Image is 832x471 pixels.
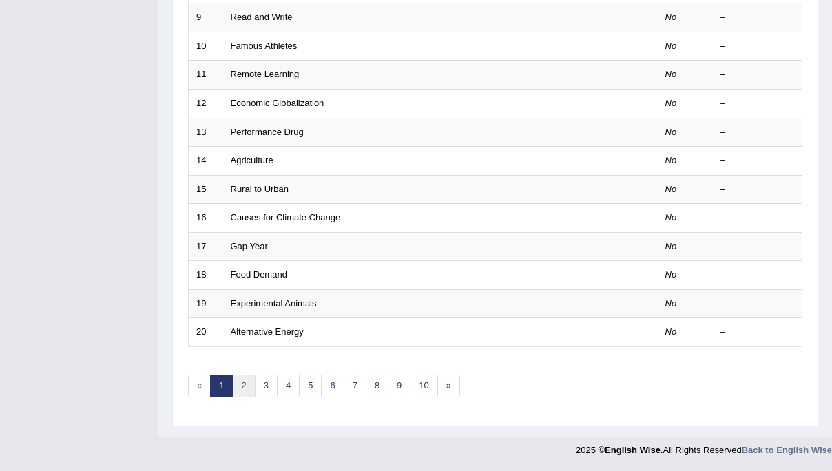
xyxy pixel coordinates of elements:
td: 10 [189,32,223,61]
a: 9 [388,375,410,397]
a: Read and Write [231,12,293,22]
a: 2 [232,375,255,397]
span: « [188,375,211,397]
td: 14 [189,147,223,176]
div: – [720,240,795,253]
a: Experimental Animals [231,298,317,308]
td: 13 [189,118,223,147]
div: 2025 © All Rights Reserved [576,437,832,457]
td: 20 [189,318,223,347]
div: – [720,40,795,53]
em: No [665,298,677,308]
a: Causes for Climate Change [231,212,341,222]
em: No [665,12,677,22]
a: » [437,375,460,397]
a: Gap Year [231,241,268,251]
em: No [665,184,677,194]
em: No [665,212,677,222]
div: – [720,97,795,110]
a: 5 [299,375,322,397]
em: No [665,155,677,165]
a: Famous Athletes [231,41,298,51]
a: Alternative Energy [231,326,304,337]
a: 6 [321,375,344,397]
em: No [665,269,677,280]
td: 19 [189,289,223,318]
td: 9 [189,3,223,32]
div: – [720,326,795,339]
em: No [665,127,677,137]
div: – [720,211,795,224]
div: – [720,269,795,282]
a: Performance Drug [231,127,304,137]
td: 12 [189,89,223,118]
a: Food Demand [231,269,287,280]
em: No [665,41,677,51]
a: 4 [277,375,300,397]
a: Remote Learning [231,69,300,79]
em: No [665,69,677,79]
td: 17 [189,232,223,261]
div: – [720,11,795,24]
td: 16 [189,204,223,233]
td: 18 [189,261,223,290]
a: 8 [366,375,388,397]
em: No [665,241,677,251]
td: 11 [189,61,223,90]
a: Rural to Urban [231,184,289,194]
td: 15 [189,175,223,204]
a: 7 [344,375,366,397]
div: – [720,154,795,167]
div: – [720,126,795,139]
a: Economic Globalization [231,98,324,108]
div: – [720,68,795,81]
strong: English Wise. [605,445,663,455]
div: – [720,183,795,196]
a: 1 [210,375,233,397]
a: Agriculture [231,155,273,165]
em: No [665,326,677,337]
div: – [720,297,795,311]
a: Back to English Wise [742,445,832,455]
a: 10 [410,375,437,397]
a: 3 [255,375,278,397]
em: No [665,98,677,108]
